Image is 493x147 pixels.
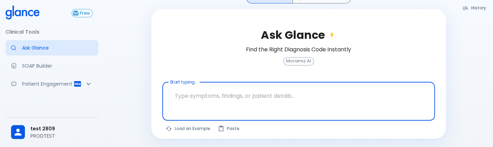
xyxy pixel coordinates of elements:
h6: Find the Right Diagnosis Code Instantly [246,45,351,54]
label: Start typing... [170,79,197,85]
div: test 2809PRODTEST [6,120,98,144]
div: Patient Reports & Referrals [6,76,98,92]
a: Advanced note-taking [6,94,98,110]
button: Load a random example [162,123,214,133]
button: Free [72,9,93,17]
button: History [459,3,490,13]
h2: Ask Glance [261,28,336,42]
p: Ask Glance [22,44,93,51]
a: Moramiz: Find ICD10AM codes instantly [6,40,98,55]
a: Docugen: Compose a clinical documentation in seconds [6,58,98,73]
li: Clinical Tools [6,24,98,40]
p: PRODTEST [30,132,93,139]
button: Paste from clipboard [214,123,244,133]
a: Click to view or change your subscription [72,9,98,17]
p: Patient Engagement [22,80,73,87]
span: test 2809 [30,125,93,132]
p: SOAP Builder [22,62,93,69]
span: Free [77,11,92,16]
span: Moramiz AI [284,59,313,64]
